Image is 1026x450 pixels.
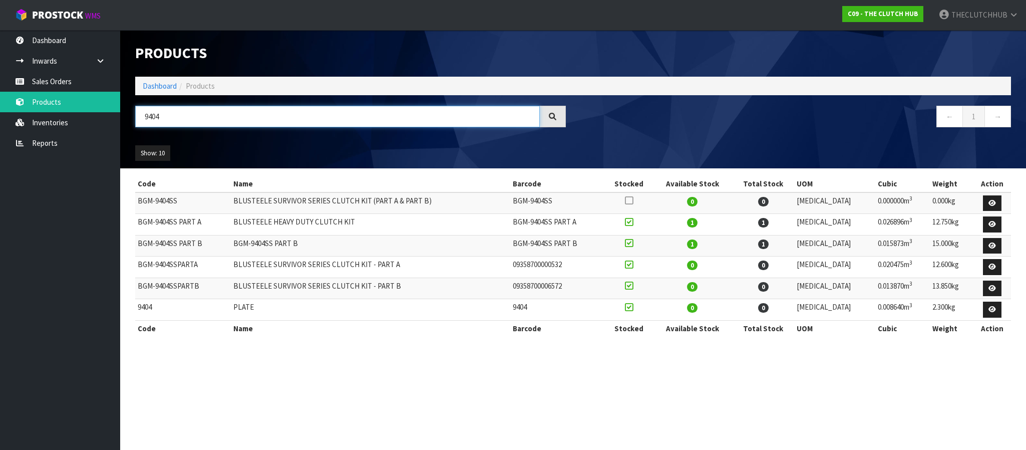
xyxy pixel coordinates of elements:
strong: C09 - THE CLUTCH HUB [848,10,918,18]
td: BGM-9404SS PART A [135,214,231,236]
td: 15.000kg [930,235,973,257]
th: UOM [794,176,875,192]
td: [MEDICAL_DATA] [794,214,875,236]
td: 0.008640m [875,299,930,321]
td: 09358700006572 [510,278,606,299]
th: Action [973,320,1011,336]
a: ← [936,106,963,127]
td: [MEDICAL_DATA] [794,192,875,214]
td: BGM-9404SS PART A [510,214,606,236]
span: 0 [687,303,698,313]
th: UOM [794,320,875,336]
td: BLUSTEELE HEAVY DUTY CLUTCH KIT [231,214,510,236]
span: 0 [758,282,769,292]
td: 9404 [510,299,606,321]
th: Stocked [606,320,652,336]
span: 0 [758,303,769,313]
th: Name [231,320,510,336]
td: BLUSTEELE SURVIVOR SERIES CLUTCH KIT - PART B [231,278,510,299]
sup: 3 [909,238,912,245]
th: Barcode [510,320,606,336]
span: 1 [687,218,698,228]
span: 0 [758,261,769,270]
td: [MEDICAL_DATA] [794,235,875,257]
td: 0.013870m [875,278,930,299]
td: BGM-9404SSPARTB [135,278,231,299]
td: 09358700000532 [510,257,606,278]
th: Code [135,320,231,336]
sup: 3 [909,259,912,266]
span: Products [186,81,215,91]
sup: 3 [909,195,912,202]
th: Barcode [510,176,606,192]
th: Available Stock [652,176,732,192]
td: 12.750kg [930,214,973,236]
span: ProStock [32,9,83,22]
td: BGM-9404SS PART B [231,235,510,257]
th: Cubic [875,320,930,336]
td: 0.026896m [875,214,930,236]
td: 13.850kg [930,278,973,299]
button: Show: 10 [135,145,170,161]
th: Weight [930,320,973,336]
span: 0 [758,197,769,206]
span: 0 [687,197,698,206]
td: 0.020475m [875,257,930,278]
nav: Page navigation [581,106,1011,130]
sup: 3 [909,216,912,223]
th: Stocked [606,176,652,192]
a: 1 [962,106,985,127]
td: BLUSTEELE SURVIVOR SERIES CLUTCH KIT (PART A & PART B) [231,192,510,214]
sup: 3 [909,302,912,309]
td: [MEDICAL_DATA] [794,257,875,278]
td: BGM-9404SS PART B [510,235,606,257]
td: BGM-9404SS PART B [135,235,231,257]
td: BGM-9404SS [135,192,231,214]
td: 2.300kg [930,299,973,321]
span: THECLUTCHHUB [951,10,1007,20]
span: 0 [687,261,698,270]
th: Action [973,176,1011,192]
sup: 3 [909,280,912,287]
th: Available Stock [652,320,732,336]
td: 0.000kg [930,192,973,214]
td: BLUSTEELE SURVIVOR SERIES CLUTCH KIT - PART A [231,257,510,278]
a: → [984,106,1011,127]
th: Total Stock [733,320,795,336]
input: Search products [135,106,540,127]
td: 9404 [135,299,231,321]
span: 1 [758,240,769,249]
img: cube-alt.png [15,9,28,21]
th: Total Stock [733,176,795,192]
span: 1 [758,218,769,228]
td: [MEDICAL_DATA] [794,278,875,299]
td: BGM-9404SSPARTA [135,257,231,278]
span: 1 [687,240,698,249]
td: BGM-9404SS [510,192,606,214]
th: Weight [930,176,973,192]
td: 0.015873m [875,235,930,257]
th: Code [135,176,231,192]
a: Dashboard [143,81,177,91]
td: 0.000000m [875,192,930,214]
th: Name [231,176,510,192]
small: WMS [85,11,101,21]
span: 0 [687,282,698,292]
td: PLATE [231,299,510,321]
th: Cubic [875,176,930,192]
h1: Products [135,45,566,62]
td: 12.600kg [930,257,973,278]
td: [MEDICAL_DATA] [794,299,875,321]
